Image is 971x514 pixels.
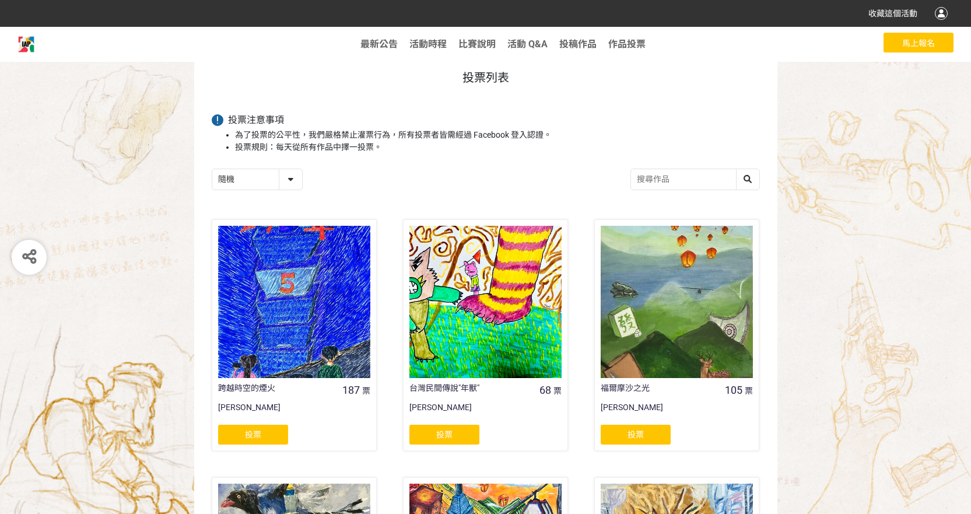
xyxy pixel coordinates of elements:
[228,114,284,125] span: 投票注意事項
[362,386,370,396] span: 票
[539,384,551,396] span: 68
[409,401,562,425] div: [PERSON_NAME]
[902,39,935,48] span: 馬上報名
[212,71,760,85] h1: 投票列表
[218,382,340,394] div: 跨越時空的煙火
[725,384,742,396] span: 105
[409,382,531,394] div: 台灣民間傳說"年獸"
[436,430,453,439] span: 投票
[245,430,261,439] span: 投票
[218,401,370,425] div: [PERSON_NAME]
[458,39,496,50] a: 比賽說明
[360,39,398,50] a: 最新公告
[601,382,723,394] div: 福爾摩沙之光
[212,219,377,451] a: 跨越時空的煙火187票[PERSON_NAME]投票
[628,430,644,439] span: 投票
[235,129,760,141] li: 為了投票的公平性，我們嚴格禁止灌票行為，所有投票者皆需經過 Facebook 登入認證。
[409,39,447,50] a: 活動時程
[608,39,646,50] a: 作品投票
[507,39,548,50] a: 活動 Q&A
[559,39,597,50] span: 投稿作品
[594,219,759,451] a: 福爾摩沙之光105票[PERSON_NAME]投票
[17,36,35,53] img: 2026 IAP羅浮宮國際藝術展徵件
[884,33,954,53] button: 馬上報名
[631,169,759,190] input: 搜尋作品
[553,386,562,396] span: 票
[745,386,753,396] span: 票
[601,401,753,425] div: [PERSON_NAME]
[235,141,760,153] li: 投票規則：每天從所有作品中擇一投票。
[403,219,568,451] a: 台灣民間傳說"年獸"68票[PERSON_NAME]投票
[342,384,360,396] span: 187
[868,9,917,18] span: 收藏這個活動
